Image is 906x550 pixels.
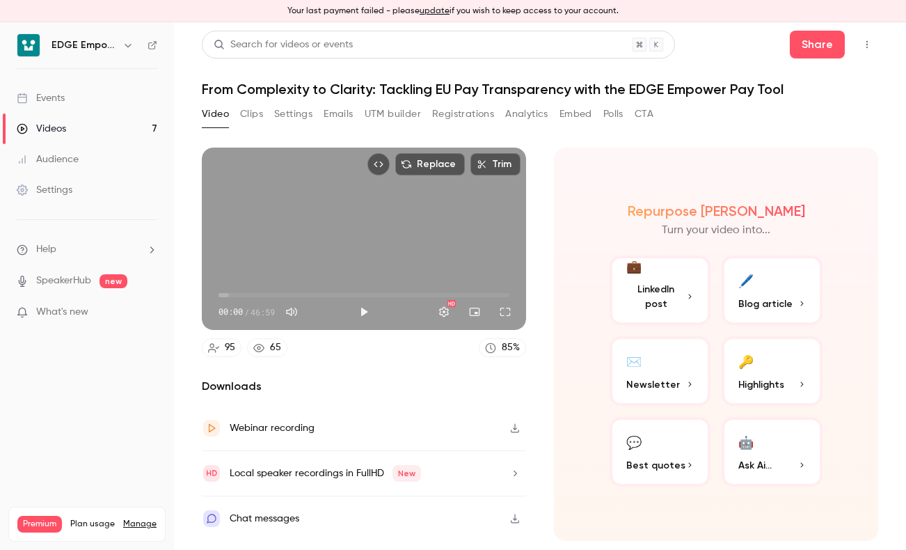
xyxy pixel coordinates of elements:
button: ✉️Newsletter [610,336,710,406]
div: Videos [17,122,66,136]
span: Help [36,242,56,257]
a: Manage [123,519,157,530]
img: EDGE Empower [17,34,40,56]
h2: Downloads [202,378,526,395]
button: CTA [635,103,653,125]
span: New [392,465,421,482]
button: Trim [470,153,520,175]
span: 00:00 [218,306,243,318]
h6: EDGE Empower [51,38,117,52]
span: Blog article [738,297,793,311]
button: 🔑Highlights [722,336,822,406]
span: Best quotes [626,458,685,473]
h2: Repurpose [PERSON_NAME] [628,203,805,219]
span: new [100,274,127,288]
button: update [420,5,450,17]
div: HD [447,300,456,307]
button: 🤖Ask Ai... [722,417,822,487]
button: Top Bar Actions [856,33,878,56]
h1: From Complexity to Clarity: Tackling EU Pay Transparency with the EDGE Empower Pay Tool [202,81,878,97]
button: 💼LinkedIn post [610,256,710,325]
span: Highlights [738,377,784,392]
div: 65 [270,340,281,355]
div: Audience [17,152,79,166]
div: 💼 [626,258,642,276]
span: Premium [17,516,62,533]
div: 95 [225,340,235,355]
a: 95 [202,338,241,357]
span: What's new [36,305,88,320]
div: Settings [17,183,72,197]
button: Settings [274,103,312,125]
a: 85% [479,338,526,357]
button: Analytics [505,103,548,125]
button: Share [790,31,845,58]
button: Full screen [491,298,519,326]
div: 🤖 [738,431,754,453]
div: 85 % [502,340,520,355]
span: LinkedIn post [626,282,685,311]
span: Ask Ai... [738,458,772,473]
button: Clips [240,103,263,125]
button: Play [350,298,378,326]
button: Video [202,103,229,125]
button: Turn on miniplayer [461,298,488,326]
button: UTM builder [365,103,421,125]
button: Polls [603,103,623,125]
div: 🖊️ [738,269,754,291]
span: 46:59 [251,306,275,318]
button: Embed video [367,153,390,175]
span: / [244,306,249,318]
div: Events [17,91,65,105]
div: 🔑 [738,350,754,372]
span: Plan usage [70,519,115,530]
div: 00:00 [218,306,275,318]
button: 🖊️Blog article [722,256,822,325]
button: 💬Best quotes [610,417,710,487]
div: ✉️ [626,350,642,372]
p: Turn your video into... [662,222,770,239]
p: Your last payment failed - please if you wish to keep access to your account. [287,5,619,17]
button: Mute [278,298,305,326]
a: 65 [247,338,287,357]
button: Replace [395,153,465,175]
li: help-dropdown-opener [17,242,157,257]
div: 💬 [626,431,642,453]
span: Newsletter [626,377,680,392]
div: Chat messages [230,510,299,527]
button: Registrations [432,103,494,125]
a: SpeakerHub [36,274,91,288]
div: Search for videos or events [214,38,353,52]
button: Settings [430,298,458,326]
div: Webinar recording [230,420,315,437]
button: Emails [324,103,353,125]
div: Local speaker recordings in FullHD [230,465,421,482]
button: Embed [559,103,592,125]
